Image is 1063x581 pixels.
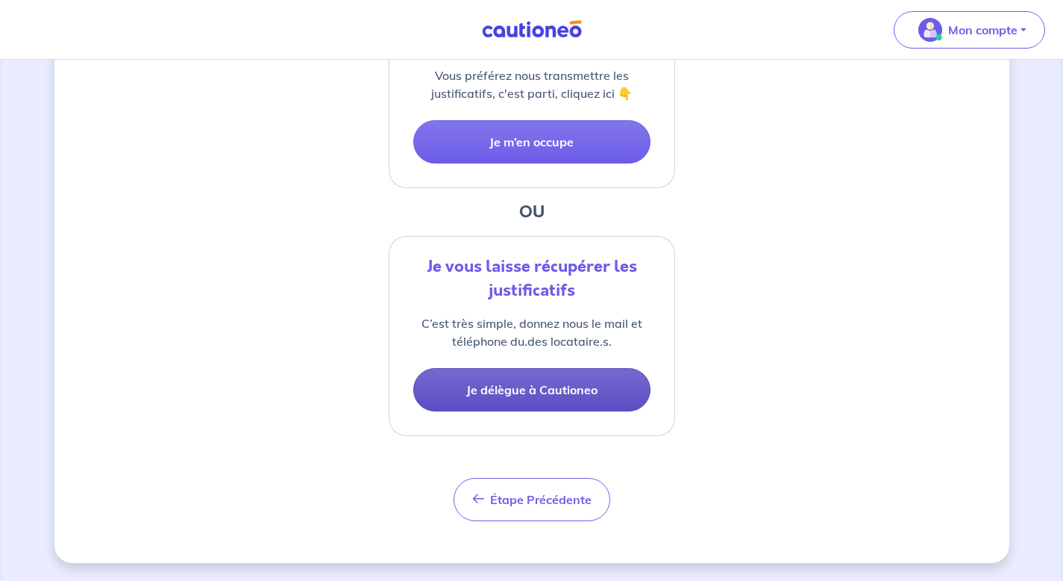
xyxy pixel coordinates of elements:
[454,478,610,521] button: Étape Précédente
[413,120,650,164] button: Je m’en occupe
[490,492,592,507] span: Étape Précédente
[476,20,588,39] img: Cautioneo
[894,11,1045,49] button: illu_account_valid_menu.svgMon compte
[413,368,650,411] button: Je délègue à Cautioneo
[948,21,1017,39] p: Mon compte
[918,18,942,42] img: illu_account_valid_menu.svg
[413,314,650,350] p: C’est très simple, donnez nous le mail et téléphone du.des locataire.s.
[389,200,675,224] h3: OU
[413,66,650,102] p: Vous préférez nous transmettre les justificatifs, c'est parti, cliquez ici 👇
[413,255,650,302] div: Je vous laisse récupérer les justificatifs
